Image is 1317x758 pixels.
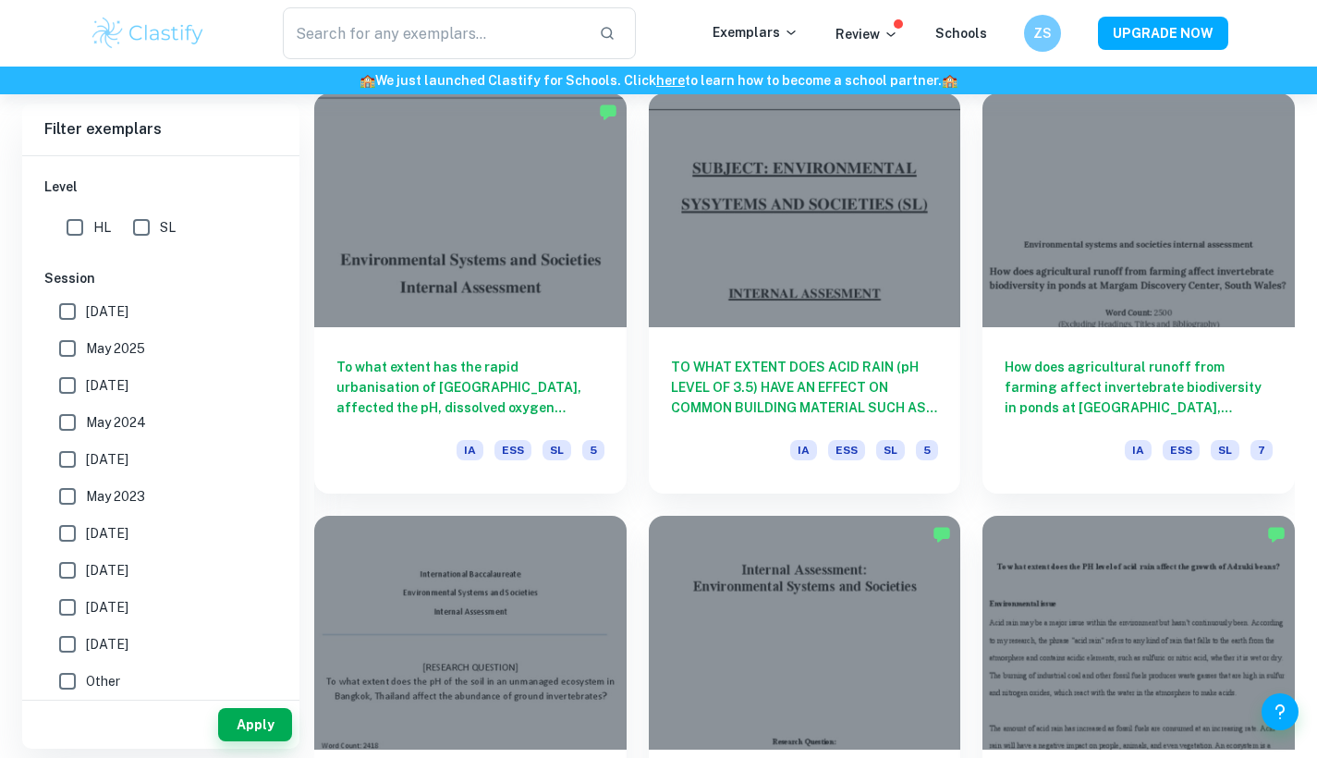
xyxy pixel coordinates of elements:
[22,104,299,155] h6: Filter exemplars
[44,268,277,288] h6: Session
[93,217,111,238] span: HL
[86,338,145,359] span: May 2025
[942,73,957,88] span: 🏫
[649,93,961,494] a: TO WHAT EXTENT DOES ACID RAIN (pH LEVEL OF 3.5) HAVE AN EFFECT ON COMMON BUILDING MATERIAL SUCH A...
[599,103,617,121] img: Marked
[457,440,483,460] span: IA
[1031,23,1053,43] h6: ZS
[582,440,604,460] span: 5
[160,217,176,238] span: SL
[876,440,905,460] span: SL
[1267,525,1286,544] img: Marked
[86,486,145,507] span: May 2023
[671,357,939,418] h6: TO WHAT EXTENT DOES ACID RAIN (pH LEVEL OF 3.5) HAVE AN EFFECT ON COMMON BUILDING MATERIAL SUCH A...
[1024,15,1061,52] button: ZS
[86,449,128,470] span: [DATE]
[916,440,938,460] span: 5
[1005,357,1273,418] h6: How does agricultural runoff from farming affect invertebrate biodiversity in ponds at [GEOGRAPHI...
[314,93,627,494] a: To what extent has the rapid urbanisation of [GEOGRAPHIC_DATA], affected the pH, dissolved oxygen...
[1098,17,1228,50] button: UPGRADE NOW
[835,24,898,44] p: Review
[933,525,951,544] img: Marked
[790,440,817,460] span: IA
[982,93,1295,494] a: How does agricultural runoff from farming affect invertebrate biodiversity in ponds at [GEOGRAPHI...
[360,73,375,88] span: 🏫
[44,177,277,197] h6: Level
[283,7,585,59] input: Search for any exemplars...
[494,440,531,460] span: ESS
[1250,440,1273,460] span: 7
[86,560,128,581] span: [DATE]
[656,73,685,88] a: here
[935,26,987,41] a: Schools
[86,597,128,617] span: [DATE]
[713,22,799,43] p: Exemplars
[86,671,120,691] span: Other
[336,357,604,418] h6: To what extent has the rapid urbanisation of [GEOGRAPHIC_DATA], affected the pH, dissolved oxygen...
[1125,440,1152,460] span: IA
[1211,440,1239,460] span: SL
[86,523,128,544] span: [DATE]
[90,15,207,52] img: Clastify logo
[86,634,128,654] span: [DATE]
[1163,440,1200,460] span: ESS
[4,70,1313,91] h6: We just launched Clastify for Schools. Click to learn how to become a school partner.
[218,708,292,741] button: Apply
[828,440,865,460] span: ESS
[86,301,128,322] span: [DATE]
[543,440,571,460] span: SL
[1262,693,1299,730] button: Help and Feedback
[86,412,146,433] span: May 2024
[86,375,128,396] span: [DATE]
